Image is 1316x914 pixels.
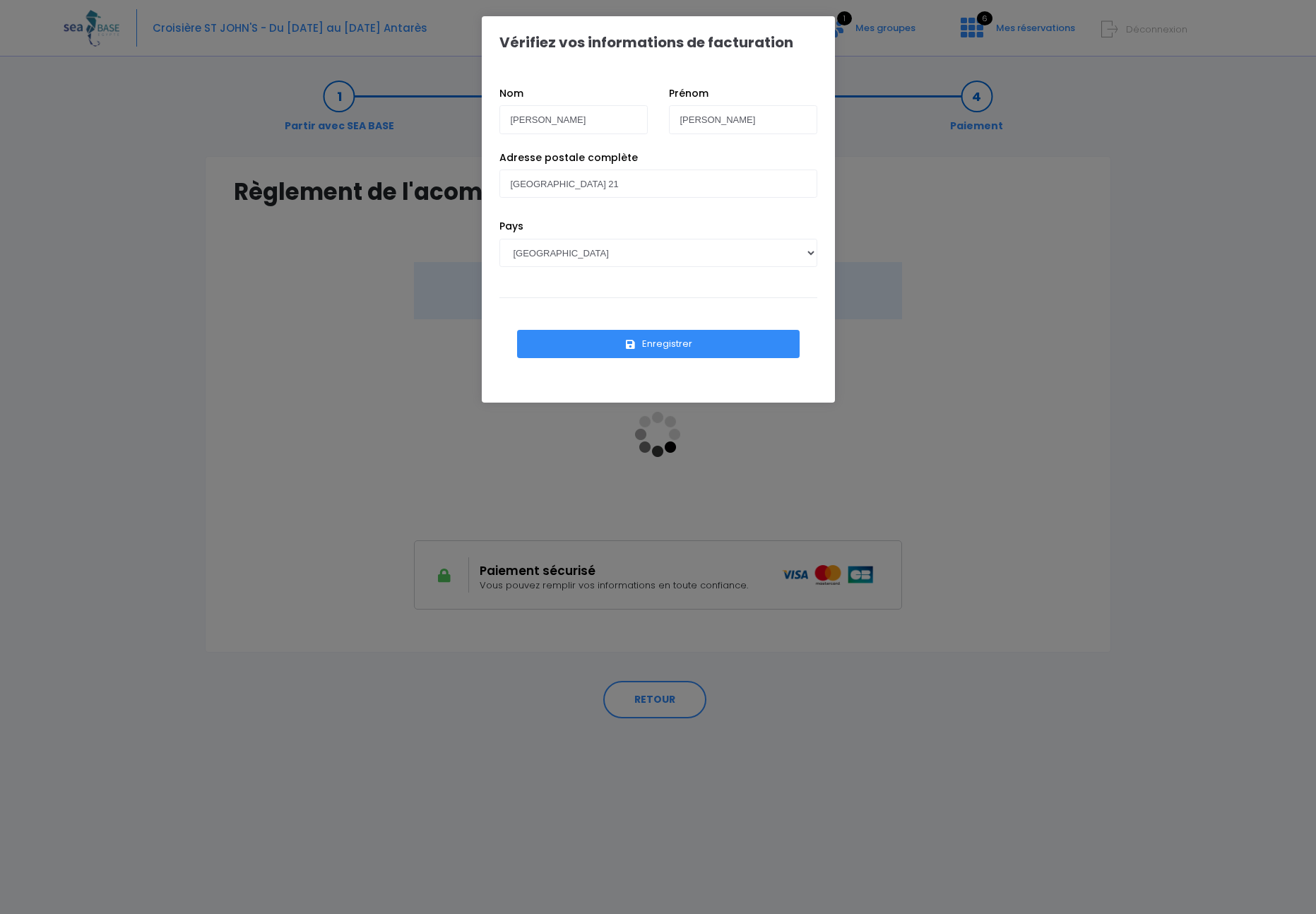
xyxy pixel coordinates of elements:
label: Nom [499,86,523,101]
button: Enregistrer [517,330,800,358]
label: Prénom [669,86,709,101]
label: Adresse postale complète [499,150,638,165]
h1: Vérifiez vos informations de facturation [499,34,793,51]
label: Pays [499,219,523,234]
